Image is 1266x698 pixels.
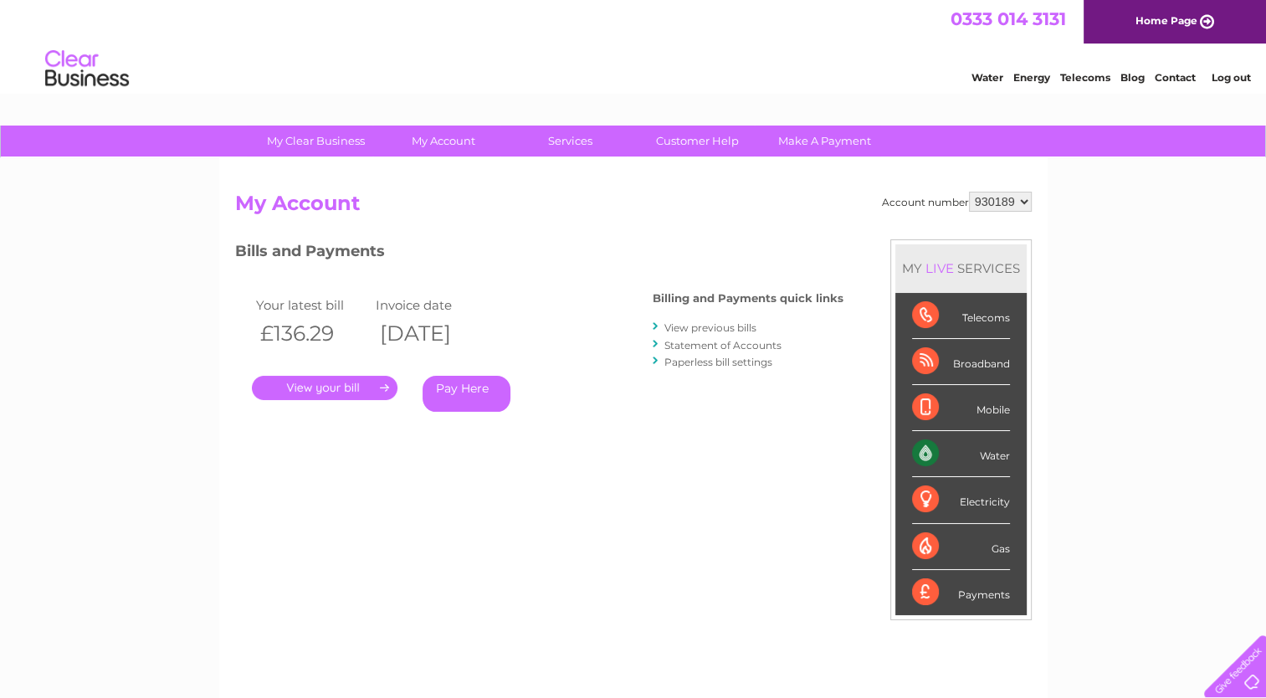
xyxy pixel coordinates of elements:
img: logo.png [44,44,130,95]
a: Telecoms [1060,71,1110,84]
div: Water [912,431,1010,477]
td: Your latest bill [252,294,372,316]
a: Water [971,71,1003,84]
th: [DATE] [372,316,492,351]
a: Blog [1120,71,1145,84]
div: Broadband [912,339,1010,385]
a: View previous bills [664,321,756,334]
a: Make A Payment [756,126,894,157]
h3: Bills and Payments [235,239,843,269]
div: Telecoms [912,293,1010,339]
a: Log out [1211,71,1250,84]
a: Services [501,126,639,157]
a: Contact [1155,71,1196,84]
div: Clear Business is a trading name of Verastar Limited (registered in [GEOGRAPHIC_DATA] No. 3667643... [238,9,1029,81]
th: £136.29 [252,316,372,351]
a: 0333 014 3131 [951,8,1066,29]
div: Account number [882,192,1032,212]
div: Mobile [912,385,1010,431]
a: . [252,376,397,400]
h4: Billing and Payments quick links [653,292,843,305]
a: Energy [1013,71,1050,84]
a: Pay Here [423,376,510,412]
div: Gas [912,524,1010,570]
a: My Account [374,126,512,157]
div: Electricity [912,477,1010,523]
a: Customer Help [628,126,766,157]
td: Invoice date [372,294,492,316]
div: MY SERVICES [895,244,1027,292]
div: Payments [912,570,1010,615]
a: Paperless bill settings [664,356,772,368]
a: My Clear Business [247,126,385,157]
h2: My Account [235,192,1032,223]
a: Statement of Accounts [664,339,782,352]
div: LIVE [922,260,957,276]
